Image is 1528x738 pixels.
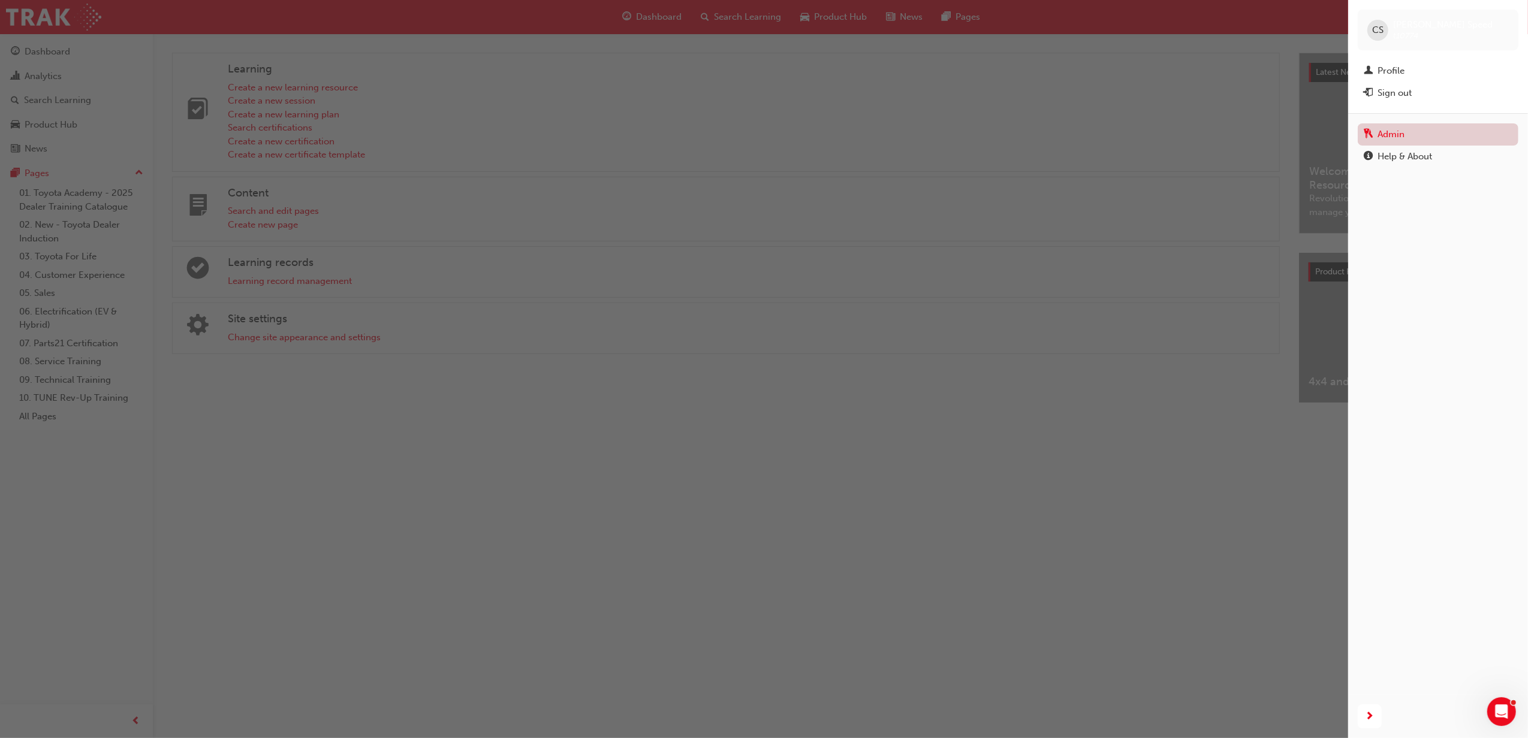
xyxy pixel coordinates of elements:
[1358,82,1518,104] button: Sign out
[1393,19,1493,30] span: [PERSON_NAME] Speed
[1358,123,1518,146] a: Admin
[1378,150,1432,164] div: Help & About
[1372,23,1384,37] span: CS
[1364,152,1373,162] span: info-icon
[1366,709,1375,724] span: next-icon
[1393,31,1418,41] span: t10774
[1378,64,1405,78] div: Profile
[1364,129,1373,140] span: keys-icon
[1364,88,1373,99] span: exit-icon
[1358,60,1518,82] a: Profile
[1378,86,1412,100] div: Sign out
[1364,66,1373,77] span: man-icon
[1358,146,1518,168] a: Help & About
[1487,697,1516,726] iframe: Intercom live chat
